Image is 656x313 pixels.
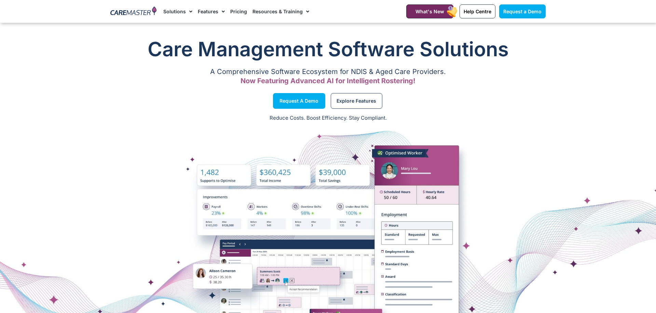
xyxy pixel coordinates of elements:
span: Explore Features [337,99,376,103]
a: What's New [406,4,453,18]
span: Now Featuring Advanced AI for Intelligent Rostering! [241,77,415,85]
a: Request a Demo [273,93,325,109]
p: A Comprehensive Software Ecosystem for NDIS & Aged Care Providers. [110,70,546,74]
h1: Care Management Software Solutions [110,35,546,63]
a: Help Centre [460,4,495,18]
span: Help Centre [464,9,491,14]
p: Reduce Costs. Boost Efficiency. Stay Compliant. [4,114,652,122]
a: Request a Demo [499,4,546,18]
span: Request a Demo [279,99,318,103]
span: Request a Demo [503,9,542,14]
img: CareMaster Logo [110,6,156,17]
span: What's New [415,9,444,14]
a: Explore Features [331,93,382,109]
